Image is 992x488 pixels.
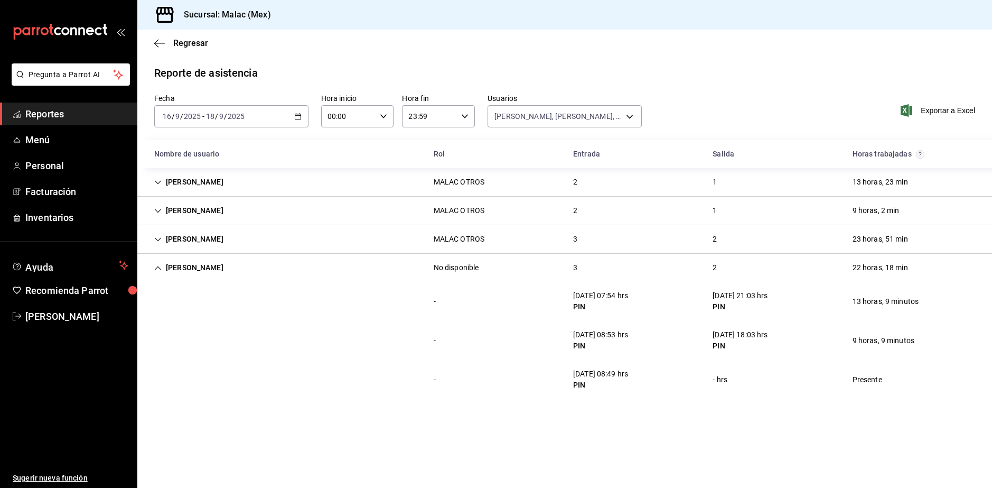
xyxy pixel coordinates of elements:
div: PIN [713,301,768,312]
span: - [202,112,204,121]
input: -- [175,112,180,121]
div: MALAC OTROS [434,177,484,188]
div: Cell [146,297,163,306]
div: Cell [565,286,637,317]
span: Menú [25,133,128,147]
span: Recomienda Parrot [25,283,128,298]
div: Cell [425,172,493,192]
div: Cell [844,172,916,192]
div: Row [137,282,992,321]
span: Ayuda [25,259,115,272]
span: [PERSON_NAME] [25,309,128,324]
div: MALAC OTROS [434,234,484,245]
div: [DATE] 08:49 hrs [573,369,628,380]
div: PIN [573,301,628,312]
div: Cell [565,172,586,192]
div: [DATE] 08:53 hrs [573,329,628,340]
div: HeadCell [565,144,704,164]
div: Cell [844,229,916,249]
div: Cell [704,286,776,317]
div: Cell [565,325,637,356]
span: Pregunta a Parrot AI [29,69,114,80]
div: Cell [565,201,586,220]
div: Cell [425,292,444,311]
span: / [172,112,175,121]
span: / [215,112,218,121]
div: No disponible [434,262,479,273]
div: Cell [565,258,586,278]
span: Personal [25,159,128,173]
div: Head [137,140,992,168]
span: / [180,112,183,121]
span: Inventarios [25,210,128,225]
div: HeadCell [146,144,425,164]
input: ---- [227,112,245,121]
div: PIN [713,340,768,352]
span: Facturación [25,185,128,199]
div: Row [137,197,992,225]
div: Row [137,168,992,197]
div: Cell [704,172,725,192]
input: -- [162,112,172,121]
div: Cell [844,292,928,311]
div: Cell [146,258,232,278]
span: / [224,112,227,121]
label: Usuarios [488,95,642,102]
div: - hrs [713,374,727,385]
div: Cell [425,229,493,249]
input: -- [205,112,215,121]
h3: Sucursal: Malac (Mex) [175,8,271,21]
div: Cell [146,201,232,220]
div: Reporte de asistencia [154,65,258,81]
div: Cell [704,229,725,249]
button: Pregunta a Parrot AI [12,63,130,86]
div: Cell [425,201,493,220]
a: Pregunta a Parrot AI [7,77,130,88]
button: Regresar [154,38,208,48]
label: Fecha [154,95,308,102]
div: Cell [844,201,908,220]
div: Cell [844,370,891,390]
div: [DATE] 21:03 hrs [713,290,768,301]
label: Hora fin [402,95,475,102]
div: MALAC OTROS [434,205,484,216]
div: Cell [146,336,163,345]
div: Cell [565,364,637,395]
div: Cell [425,258,488,278]
div: PIN [573,340,628,352]
input: ---- [183,112,201,121]
div: Cell [146,375,163,384]
div: - [434,374,436,385]
div: Cell [704,325,776,356]
div: - [434,335,436,346]
div: [DATE] 07:54 hrs [573,290,628,301]
button: Exportar a Excel [903,104,975,117]
div: Cell [844,331,923,351]
svg: El total de horas trabajadas por usuario es el resultado de la suma redondeada del registro de ho... [916,150,924,159]
button: open_drawer_menu [116,27,125,36]
div: Cell [146,229,232,249]
div: Cell [704,370,736,390]
div: [DATE] 18:03 hrs [713,329,768,340]
div: Row [137,254,992,282]
span: Sugerir nueva función [13,473,128,484]
div: Cell [844,258,916,278]
div: Container [137,140,992,399]
div: Cell [146,172,232,192]
div: Cell [425,370,444,390]
div: Cell [565,229,586,249]
div: Row [137,321,992,360]
div: Cell [704,201,725,220]
div: - [434,296,436,307]
div: Cell [425,331,444,351]
div: HeadCell [425,144,565,164]
span: [PERSON_NAME], [PERSON_NAME], [PERSON_NAME], [PERSON_NAME] [494,111,622,122]
div: HeadCell [844,144,984,164]
span: Regresar [173,38,208,48]
div: HeadCell [704,144,844,164]
span: Reportes [25,107,128,121]
div: Row [137,225,992,254]
div: PIN [573,380,628,391]
input: -- [219,112,224,121]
